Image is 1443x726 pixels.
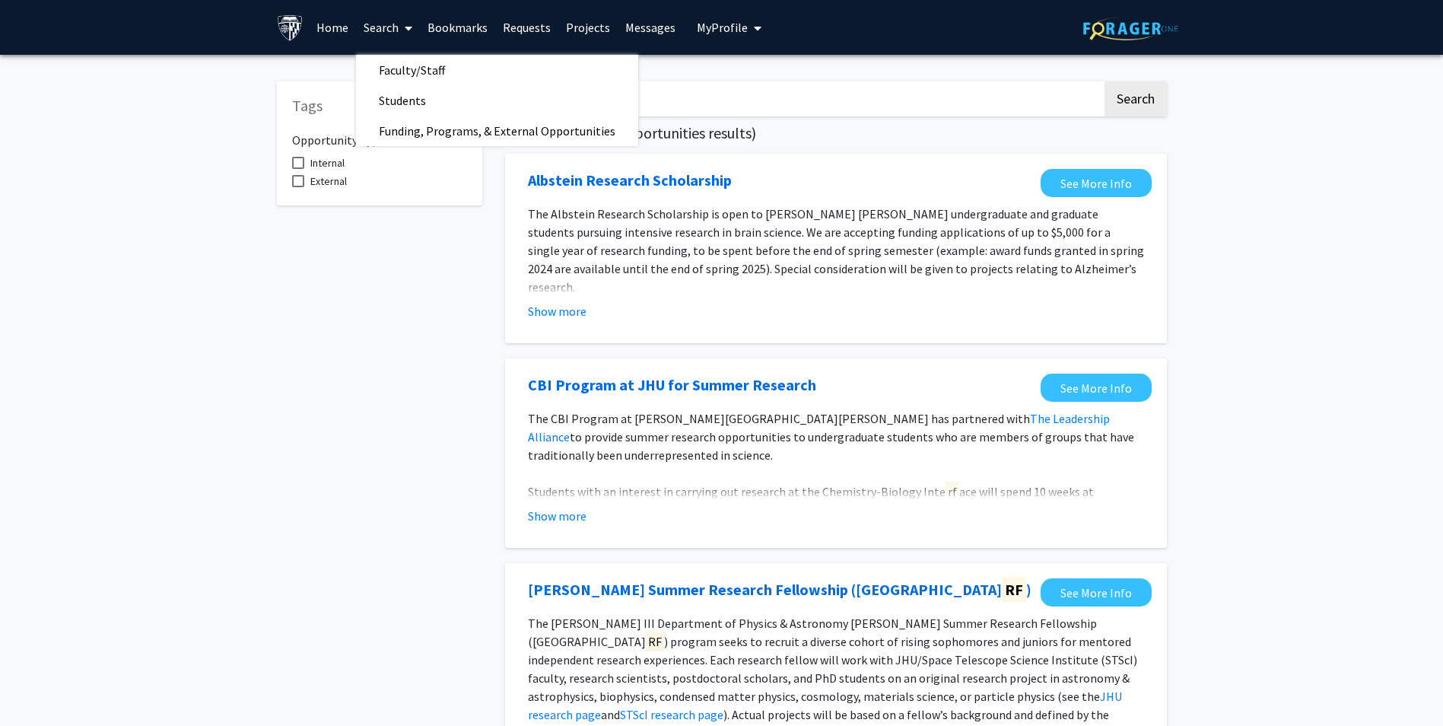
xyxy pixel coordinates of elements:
[528,409,1144,464] p: The CBI Program at [PERSON_NAME][GEOGRAPHIC_DATA][PERSON_NAME] has partnered with to provide summ...
[356,119,638,142] a: Funding, Programs, & External Opportunities
[309,1,356,54] a: Home
[528,374,816,396] a: Opens in a new tab
[292,121,467,148] h6: Opportunity Type
[505,81,1102,116] input: Search Keywords
[697,20,748,35] span: My Profile
[618,1,683,54] a: Messages
[528,302,586,320] button: Show more
[1002,577,1026,602] mark: RF
[356,116,638,146] span: Funding, Programs, & External Opportunities
[356,1,420,54] a: Search
[505,124,1167,142] h5: Page of ( total opportunities results)
[528,482,1144,537] p: Students with an interest in carrying out research at the Chemistry-Biology Inte ace will spend 1...
[1041,578,1152,607] a: Opens in a new tab
[310,154,345,172] span: Internal
[310,172,347,190] span: External
[495,1,558,54] a: Requests
[946,482,959,502] mark: rf
[420,1,495,54] a: Bookmarks
[1104,81,1167,116] button: Search
[1041,374,1152,402] a: Opens in a new tab
[356,59,638,81] a: Faculty/Staff
[356,89,638,112] a: Students
[1041,169,1152,197] a: Opens in a new tab
[528,578,1031,601] a: Opens in a new tab
[558,1,618,54] a: Projects
[292,97,467,115] h5: Tags
[620,707,723,722] a: STScI research page
[528,169,732,192] a: Opens in a new tab
[11,658,65,715] iframe: Chat
[277,14,304,41] img: Johns Hopkins University Logo
[646,632,664,651] mark: RF
[528,205,1144,296] p: The Albstein Research Scholarship is open to [PERSON_NAME] [PERSON_NAME] undergraduate and gradua...
[528,507,586,525] button: Show more
[356,55,468,85] span: Faculty/Staff
[356,85,449,116] span: Students
[1083,17,1178,40] img: ForagerOne Logo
